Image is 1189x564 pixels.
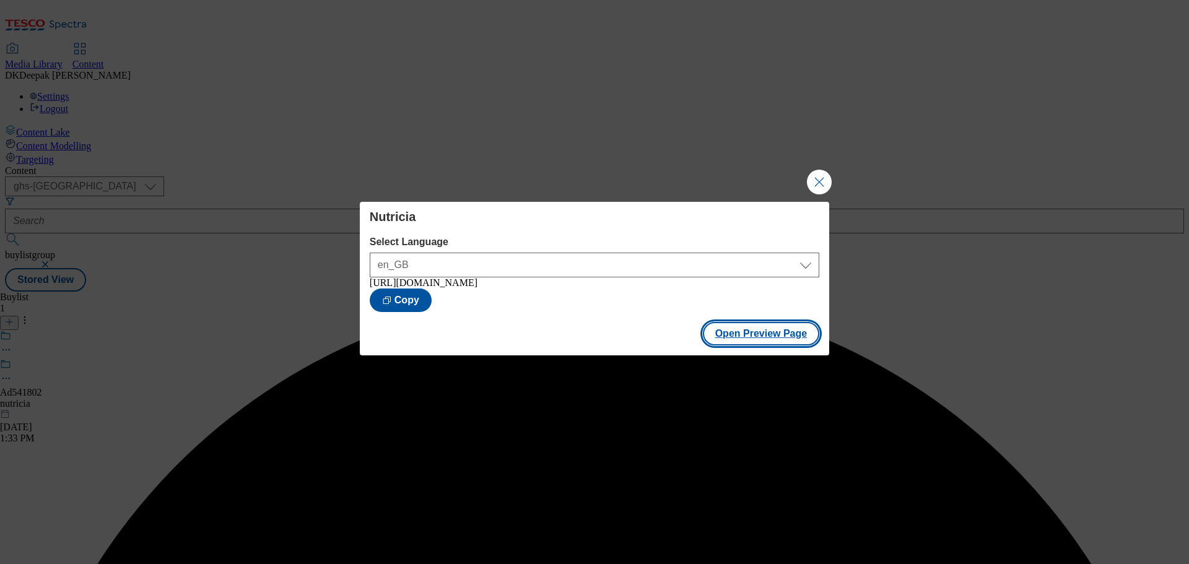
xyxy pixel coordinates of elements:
h4: Nutricia [370,209,819,224]
div: [URL][DOMAIN_NAME] [370,277,819,289]
button: Open Preview Page [703,322,820,345]
div: Modal [360,202,829,355]
button: Close Modal [807,170,832,194]
button: Copy [370,289,432,312]
label: Select Language [370,236,819,248]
